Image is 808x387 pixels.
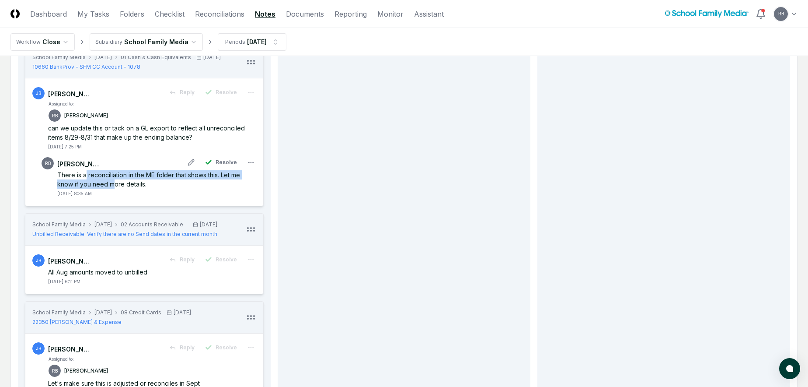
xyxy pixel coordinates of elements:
[216,158,237,166] span: Resolve
[196,53,221,61] div: [DATE]
[200,155,242,170] button: Resolve
[200,252,242,267] button: Resolve
[121,221,183,229] div: 02 Accounts Receivable
[216,344,237,352] span: Resolve
[200,340,242,355] button: Resolve
[48,144,82,150] div: [DATE] 7:25 PM
[414,9,444,19] a: Assistant
[32,63,221,71] a: 10660 BankProv - SFM CC Account - 1078
[48,267,256,277] div: All Aug amounts moved to unbilled
[120,9,144,19] a: Folders
[167,309,191,317] div: [DATE]
[45,160,51,167] span: RB
[779,358,800,379] button: atlas-launcher
[94,221,112,229] div: [DATE]
[52,113,58,119] span: RB
[164,84,200,100] button: Reply
[52,368,58,374] span: RB
[200,84,242,100] button: Resolve
[48,89,92,99] div: [PERSON_NAME]
[32,309,191,317] div: School Family Media[DATE]08 Credit Cards[DATE]
[48,257,92,266] div: [PERSON_NAME]
[10,9,20,18] img: Logo
[48,278,80,285] div: [DATE] 6:11 PM
[218,33,286,51] button: Periods[DATE]
[77,9,109,19] a: My Tasks
[64,112,108,120] p: [PERSON_NAME]
[48,355,108,363] td: Assigned to:
[57,170,256,189] div: There is a reconciliation in the ME folder that shows this. Let me know if you need more details.
[36,345,41,352] span: JB
[255,9,275,19] a: Notes
[164,340,200,355] button: Reply
[32,230,217,238] a: Unbilled Receivable: Verify there are no Send dates in the current month
[36,90,41,97] span: JB
[778,11,784,17] span: RB
[57,159,101,169] div: [PERSON_NAME]
[286,9,324,19] a: Documents
[665,10,749,18] img: School Family Media logo
[773,6,789,22] button: RB
[32,221,86,229] div: School Family Media
[32,309,86,317] div: School Family Media
[32,318,122,326] span: 22350 [PERSON_NAME] & Expense
[32,221,217,229] div: School Family Media[DATE]02 Accounts Receivable[DATE]
[216,88,237,96] span: Resolve
[216,256,237,264] span: Resolve
[94,309,112,317] div: [DATE]
[10,33,286,51] nav: breadcrumb
[247,37,267,46] div: [DATE]
[36,257,41,264] span: JB
[95,38,122,46] div: Subsidiary
[48,345,92,354] div: [PERSON_NAME]
[225,38,245,46] div: Periods
[32,53,86,61] div: School Family Media
[193,221,217,229] div: [DATE]
[30,9,67,19] a: Dashboard
[164,252,200,267] button: Reply
[48,123,256,142] div: can we update this or tack on a GL export to reflect all unreconciled items 8/29-8/31 that make u...
[48,100,108,108] td: Assigned to:
[195,9,244,19] a: Reconciliations
[32,318,191,326] a: 22350 [PERSON_NAME] & Expense
[334,9,367,19] a: Reporting
[64,367,108,375] p: [PERSON_NAME]
[32,53,221,61] div: School Family Media[DATE]01 Cash & Cash Equivalents[DATE]
[57,190,92,197] div: [DATE] 8:35 AM
[155,9,185,19] a: Checklist
[32,63,140,71] span: 10660 BankProv - SFM CC Account - 1078
[377,9,404,19] a: Monitor
[121,309,161,317] div: 08 Credit Cards
[121,53,191,61] div: 01 Cash & Cash Equivalents
[16,38,41,46] div: Workflow
[94,53,112,61] div: [DATE]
